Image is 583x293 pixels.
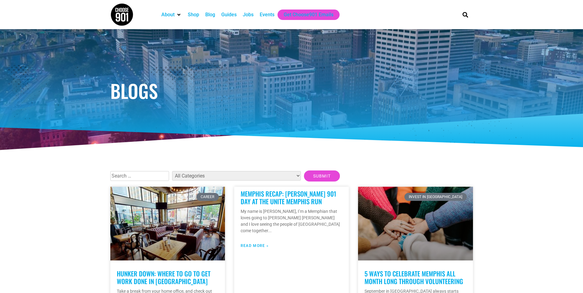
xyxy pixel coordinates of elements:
[161,11,175,18] a: About
[196,193,219,201] div: Career
[404,193,467,201] div: Invest in [GEOGRAPHIC_DATA]
[241,243,269,248] a: Read more about Memphis Recap: Kylen’s 901 Day At The Unite Memphis Run
[188,11,199,18] a: Shop
[284,11,333,18] a: Get Choose901 Emails
[221,11,237,18] a: Guides
[241,189,336,206] a: Memphis Recap: [PERSON_NAME] 901 Day At The Unite Memphis Run
[460,10,470,20] div: Search
[243,11,254,18] a: Jobs
[158,10,452,20] nav: Main nav
[117,269,211,286] a: Hunker Down: Where to Go to Get Work Done in [GEOGRAPHIC_DATA]
[260,11,274,18] a: Events
[110,171,169,181] input: Search …
[205,11,215,18] a: Blog
[241,208,342,234] p: My name is [PERSON_NAME], I’m a Memphian that loves going to [PERSON_NAME] [PERSON_NAME] and I lo...
[304,170,340,182] input: Submit
[110,81,473,100] h1: Blogs
[158,10,185,20] div: About
[364,269,463,286] a: 5 ways to celebrate Memphis all month long through volunteering
[358,187,473,260] a: A group of people in Memphis standing in a circle place their hands together in the center, celeb...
